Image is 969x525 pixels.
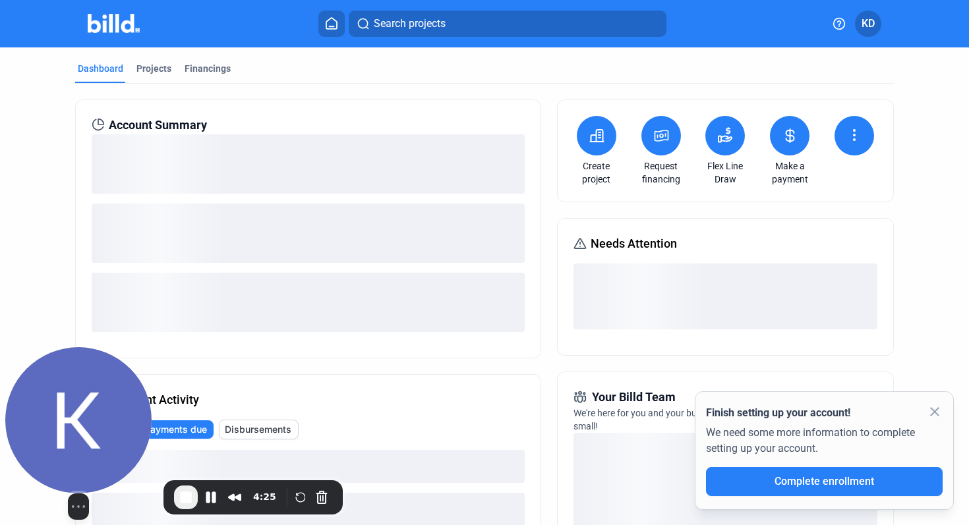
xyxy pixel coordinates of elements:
a: Create project [573,159,620,186]
span: Your Billd Team [592,388,676,406]
div: Dashboard [78,62,123,75]
a: Flex Line Draw [702,159,748,186]
div: Finish setting up your account! [706,405,943,421]
div: loading [573,263,877,329]
button: Search projects [349,11,666,37]
span: Needs Attention [591,235,677,253]
div: loading [92,134,525,194]
span: We're here for you and your business. Reach out anytime for needs big and small! [573,408,876,431]
button: Complete enrollment [706,467,943,496]
span: KD [862,16,875,32]
mat-icon: close [927,404,943,420]
a: Make a payment [767,159,813,186]
img: Billd Company Logo [88,14,140,33]
span: Account Summary [109,116,207,134]
span: Disbursements [225,423,291,436]
span: Search projects [374,16,446,32]
a: Request financing [638,159,684,186]
button: Upcoming payments due [92,420,214,439]
button: KD [855,11,881,37]
button: Disbursements [219,420,299,439]
div: loading [92,273,525,332]
div: Projects [136,62,171,75]
span: Payment Activity [109,391,199,409]
span: Complete enrollment [775,475,874,487]
span: Upcoming payments due [97,423,207,436]
div: We need some more information to complete setting up your account. [706,421,943,467]
div: loading [92,204,525,263]
div: Financings [185,62,231,75]
div: loading [92,450,525,483]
